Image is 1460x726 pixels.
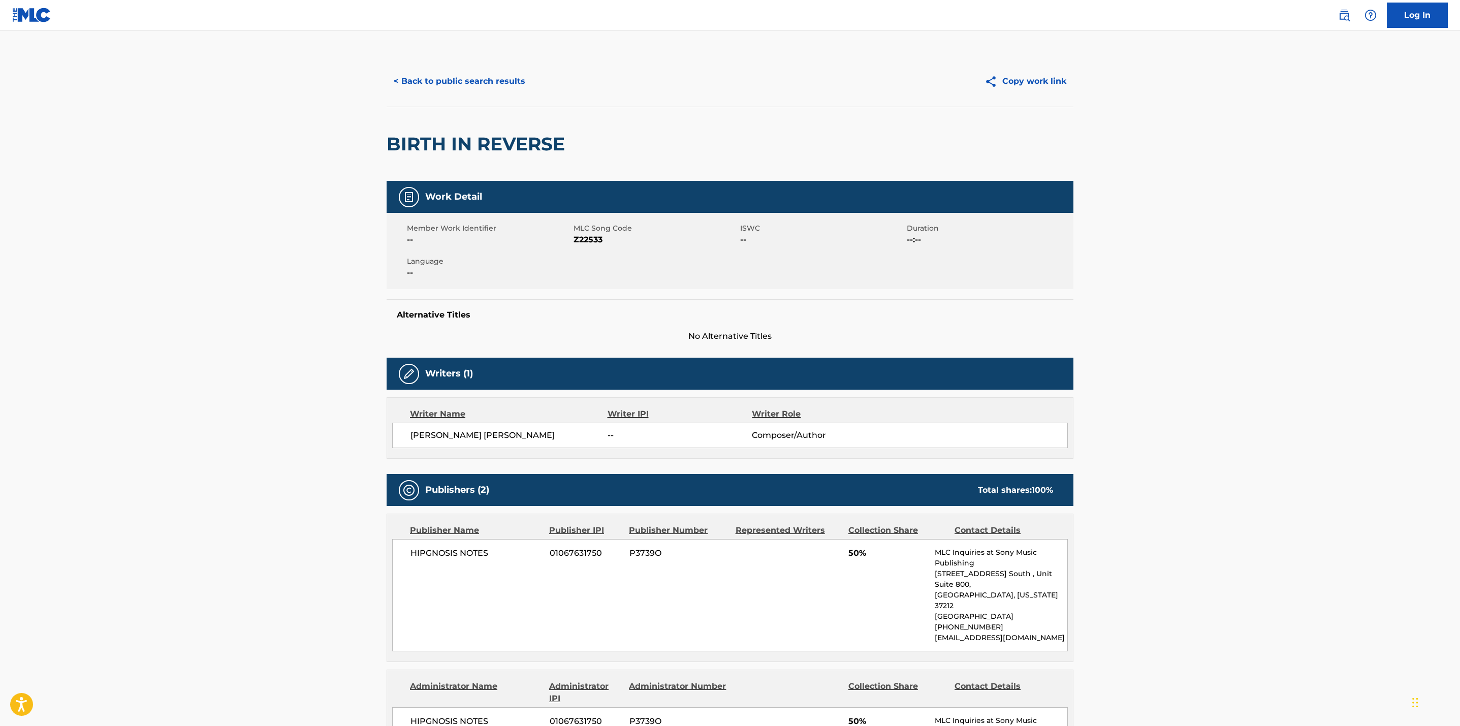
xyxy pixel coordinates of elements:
button: < Back to public search results [387,69,532,94]
span: Composer/Author [752,429,883,441]
p: [STREET_ADDRESS] South , Unit Suite 800, [935,569,1067,590]
span: P3739O [629,547,728,559]
img: Copy work link [985,75,1002,88]
div: Total shares: [978,484,1053,496]
div: Publisher Number [629,524,727,536]
h2: BIRTH IN REVERSE [387,133,570,155]
p: MLC Inquiries at Sony Music Publishing [935,547,1067,569]
img: Publishers [403,484,415,496]
span: MLC Song Code [574,223,738,234]
span: 50% [848,547,927,559]
div: Administrator IPI [549,680,621,705]
span: -- [407,234,571,246]
img: search [1338,9,1350,21]
div: Collection Share [848,524,947,536]
h5: Writers (1) [425,368,473,380]
div: Widget chat [1409,677,1460,726]
div: Collection Share [848,680,947,705]
h5: Publishers (2) [425,484,489,496]
div: Contact Details [955,680,1053,705]
div: Publisher IPI [549,524,621,536]
h5: Alternative Titles [397,310,1063,320]
p: [GEOGRAPHIC_DATA] [935,611,1067,622]
span: 100 % [1032,485,1053,495]
a: Log In [1387,3,1448,28]
span: ISWC [740,223,904,234]
div: Writer Role [752,408,883,420]
span: Member Work Identifier [407,223,571,234]
div: Trascina [1412,687,1418,718]
span: -- [740,234,904,246]
div: Writer IPI [608,408,752,420]
div: Administrator Number [629,680,727,705]
a: Public Search [1334,5,1354,25]
img: MLC Logo [12,8,51,22]
p: [EMAIL_ADDRESS][DOMAIN_NAME] [935,633,1067,643]
span: 01067631750 [550,547,622,559]
p: [PHONE_NUMBER] [935,622,1067,633]
div: Represented Writers [736,524,841,536]
img: help [1364,9,1377,21]
h5: Work Detail [425,191,482,203]
div: Help [1360,5,1381,25]
span: -- [407,267,571,279]
span: HIPGNOSIS NOTES [410,547,542,559]
div: Publisher Name [410,524,542,536]
div: Administrator Name [410,680,542,705]
p: [GEOGRAPHIC_DATA], [US_STATE] 37212 [935,590,1067,611]
span: [PERSON_NAME] [PERSON_NAME] [410,429,608,441]
img: Writers [403,368,415,380]
span: --:-- [907,234,1071,246]
div: Writer Name [410,408,608,420]
div: Contact Details [955,524,1053,536]
span: Z22533 [574,234,738,246]
span: Duration [907,223,1071,234]
span: Language [407,256,571,267]
span: No Alternative Titles [387,330,1073,342]
iframe: Chat Widget [1409,677,1460,726]
img: Work Detail [403,191,415,203]
button: Copy work link [977,69,1073,94]
span: -- [608,429,752,441]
